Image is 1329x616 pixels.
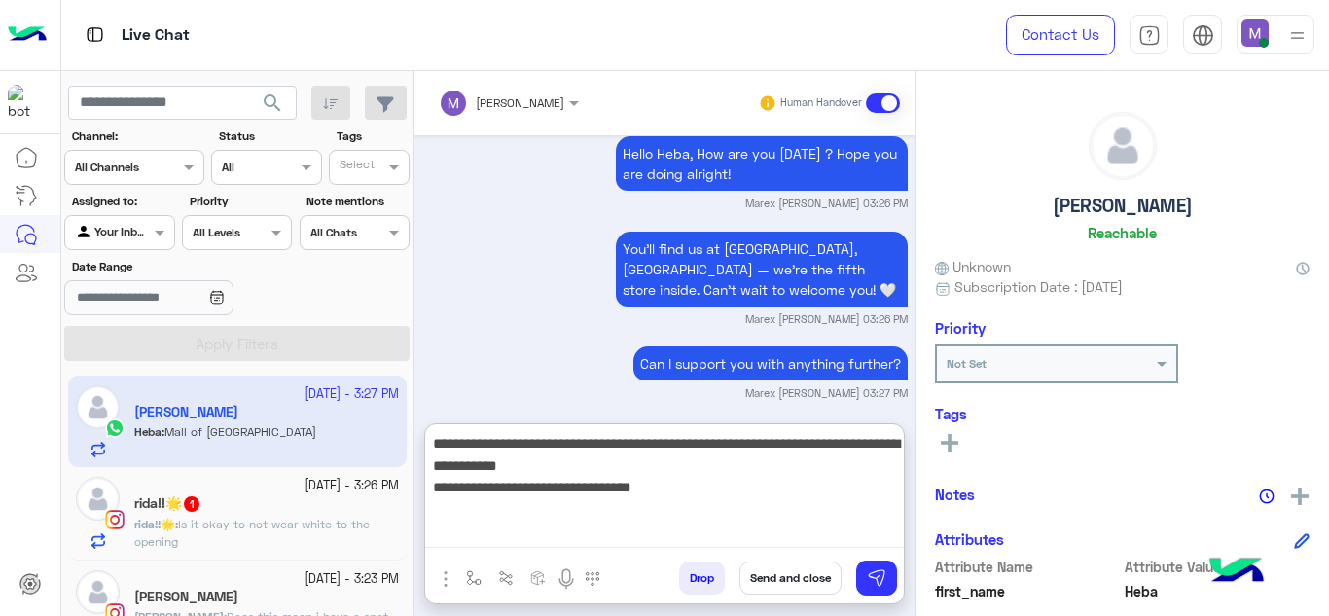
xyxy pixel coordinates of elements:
label: Assigned to: [72,193,172,210]
span: Unknown [935,256,1011,276]
h6: Tags [935,405,1310,422]
small: Marex [PERSON_NAME] 03:26 PM [745,196,908,211]
img: tab [1192,24,1214,47]
button: Send and close [739,562,842,595]
img: defaultAdmin.png [76,477,120,521]
button: create order [522,562,555,594]
h5: [PERSON_NAME] [1053,195,1193,217]
h6: Priority [935,319,986,337]
img: make a call [585,571,600,587]
label: Note mentions [306,193,407,210]
img: profile [1285,23,1310,48]
img: add [1291,488,1309,505]
label: Date Range [72,258,290,275]
img: select flow [466,570,482,586]
button: select flow [458,562,490,594]
span: Is it okay to not wear white to the opening [134,517,370,549]
h5: Joyce Waleed [134,589,238,605]
img: Logo [8,15,47,55]
img: tab [83,22,107,47]
small: Human Handover [780,95,862,111]
span: Attribute Value [1125,557,1311,577]
img: defaultAdmin.png [1090,113,1156,179]
span: Heba [1125,581,1311,601]
button: Drop [679,562,725,595]
img: Instagram [105,510,125,529]
h6: Attributes [935,530,1004,548]
img: send message [867,568,886,588]
img: defaultAdmin.png [76,570,120,614]
img: send attachment [434,567,457,591]
label: Tags [337,127,408,145]
img: notes [1259,489,1275,504]
p: 9/10/2025, 3:27 PM [633,346,908,380]
small: [DATE] - 3:23 PM [305,570,399,589]
p: 9/10/2025, 3:26 PM [616,136,908,191]
small: Marex [PERSON_NAME] 03:27 PM [745,385,908,401]
b: Not Set [947,356,987,371]
h6: Reachable [1088,224,1157,241]
a: Contact Us [1006,15,1115,55]
p: Live Chat [122,22,190,49]
label: Priority [190,193,290,210]
img: hulul-logo.png [1203,538,1271,606]
img: userImage [1241,19,1269,47]
span: rida!!🌟 [134,517,175,531]
button: Apply Filters [64,326,410,361]
small: Marex [PERSON_NAME] 03:26 PM [745,311,908,327]
small: [DATE] - 3:26 PM [305,477,399,495]
label: Channel: [72,127,202,145]
span: Attribute Name [935,557,1121,577]
button: search [249,86,297,127]
img: create order [530,570,546,586]
img: 317874714732967 [8,85,43,120]
img: send voice note [555,567,578,591]
h5: rida!!🌟 [134,495,201,512]
div: Select [337,156,375,178]
span: search [261,91,284,115]
b: : [134,517,178,531]
span: 1 [184,496,199,512]
h6: Notes [935,486,975,503]
img: Trigger scenario [498,570,514,586]
button: Trigger scenario [490,562,522,594]
p: 9/10/2025, 3:26 PM [616,232,908,307]
a: tab [1130,15,1168,55]
label: Status [219,127,319,145]
span: [PERSON_NAME] [476,95,564,110]
img: tab [1138,24,1161,47]
span: Subscription Date : [DATE] [954,276,1123,297]
span: first_name [935,581,1121,601]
